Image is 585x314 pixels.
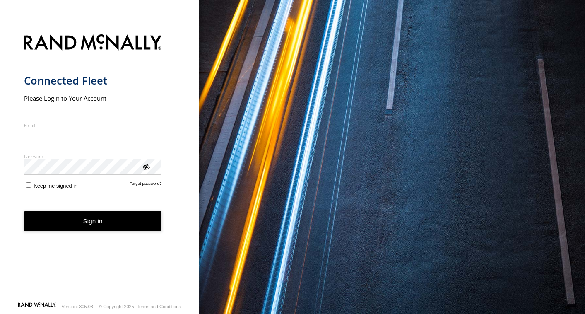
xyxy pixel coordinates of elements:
[26,182,31,188] input: Keep me signed in
[24,94,162,102] h2: Please Login to Your Account
[130,181,162,189] a: Forgot password?
[24,122,162,128] label: Email
[24,74,162,87] h1: Connected Fleet
[18,302,56,311] a: Visit our Website
[24,29,175,302] form: main
[142,162,150,171] div: ViewPassword
[34,183,77,189] span: Keep me signed in
[24,153,162,159] label: Password
[99,304,181,309] div: © Copyright 2025 -
[137,304,181,309] a: Terms and Conditions
[62,304,93,309] div: Version: 305.03
[24,33,162,54] img: Rand McNally
[24,211,162,232] button: Sign in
